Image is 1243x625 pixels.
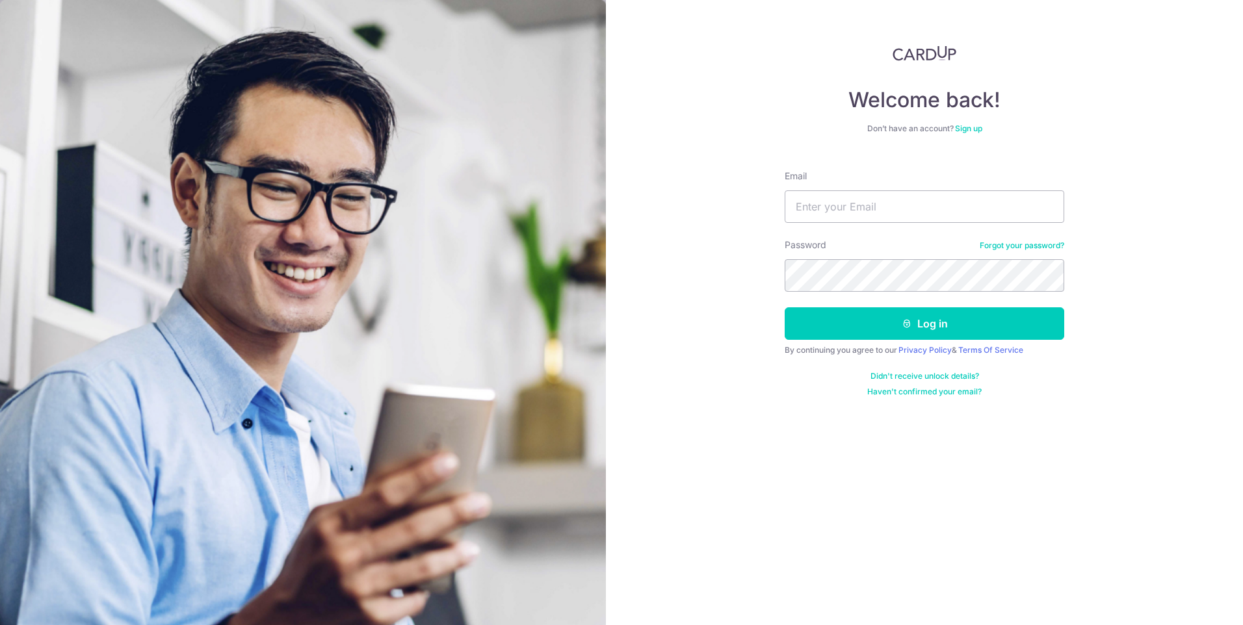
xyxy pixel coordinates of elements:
[785,238,826,251] label: Password
[785,307,1064,340] button: Log in
[898,345,952,355] a: Privacy Policy
[955,123,982,133] a: Sign up
[785,345,1064,355] div: By continuing you agree to our &
[893,45,956,61] img: CardUp Logo
[958,345,1023,355] a: Terms Of Service
[785,190,1064,223] input: Enter your Email
[980,240,1064,251] a: Forgot your password?
[870,371,979,381] a: Didn't receive unlock details?
[785,87,1064,113] h4: Welcome back!
[785,123,1064,134] div: Don’t have an account?
[867,387,982,397] a: Haven't confirmed your email?
[785,170,807,183] label: Email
